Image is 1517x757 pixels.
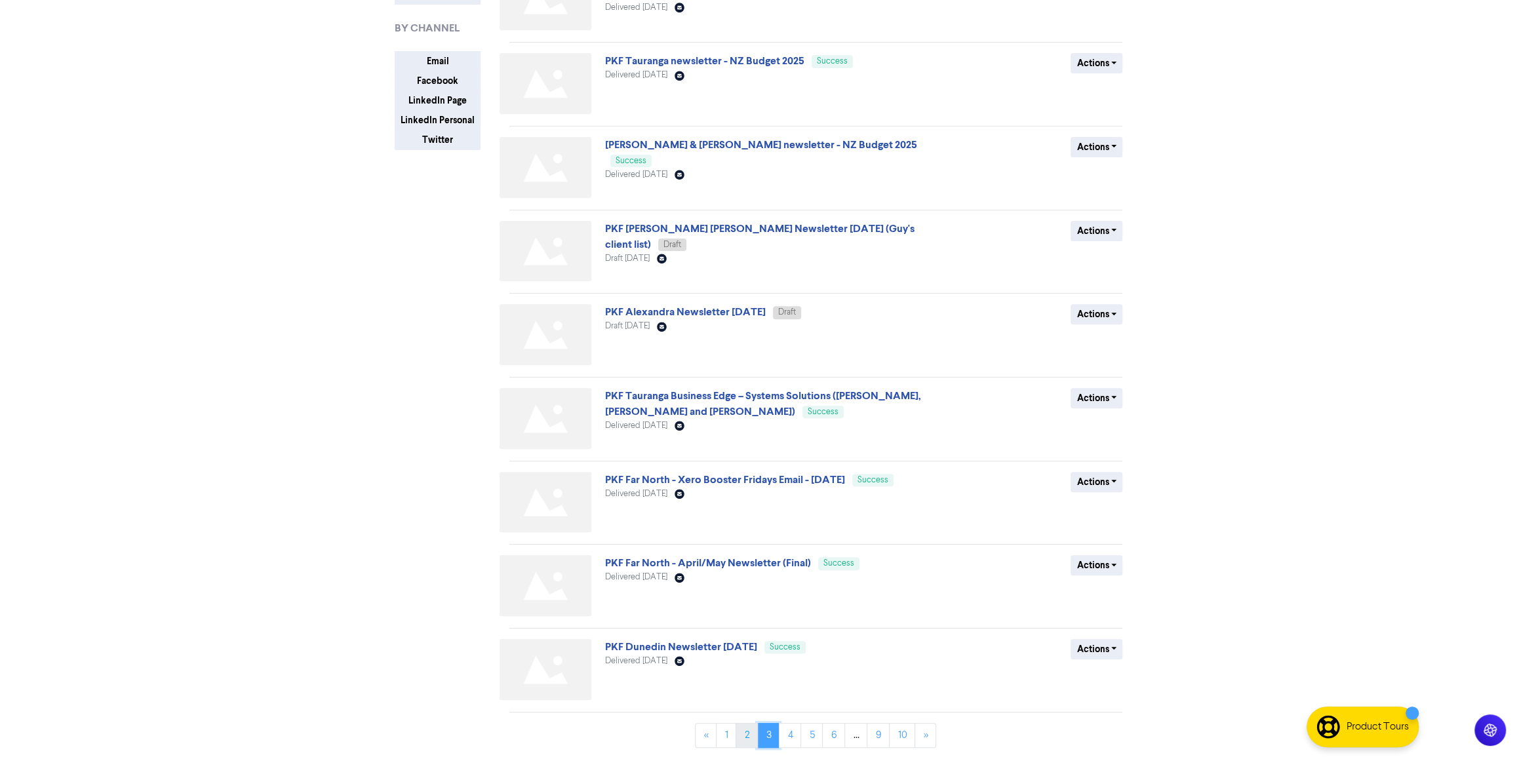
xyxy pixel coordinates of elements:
a: Page 6 [822,723,845,748]
button: Actions [1071,304,1122,324]
button: Actions [1071,221,1122,241]
a: Page 9 [867,723,890,748]
iframe: Chat Widget [1451,694,1517,757]
button: Actions [1071,53,1122,73]
a: Page 3 is your current page [757,723,779,748]
button: Actions [1071,555,1122,575]
a: » [915,723,936,748]
span: Delivered [DATE] [605,421,667,430]
a: « [695,723,717,748]
a: PKF Dunedin Newsletter [DATE] [605,640,757,653]
button: Facebook [395,71,481,91]
img: Not found [500,472,591,533]
span: Success [770,643,800,651]
a: Page 4 [779,723,801,748]
a: Page 1 [716,723,736,748]
button: Actions [1071,388,1122,408]
button: Twitter [395,130,481,150]
img: Not found [500,221,591,282]
span: Success [857,476,888,484]
span: Success [616,157,646,165]
span: Draft [778,308,796,317]
a: [PERSON_NAME] & [PERSON_NAME] newsletter - NZ Budget 2025 [605,138,917,151]
button: Actions [1071,639,1122,659]
span: Delivered [DATE] [605,490,667,498]
span: Success [808,408,838,416]
span: Delivered [DATE] [605,170,667,179]
img: Not found [500,304,591,365]
a: PKF Alexandra Newsletter [DATE] [605,305,766,319]
span: Delivered [DATE] [605,573,667,581]
a: Page 10 [889,723,915,748]
a: PKF Tauranga Business Edge – Systems Solutions ([PERSON_NAME], [PERSON_NAME] and [PERSON_NAME]) [605,389,921,418]
button: LinkedIn Page [395,90,481,111]
img: Not found [500,555,591,616]
span: Delivered [DATE] [605,657,667,665]
button: LinkedIn Personal [395,110,481,130]
a: PKF Far North - April/May Newsletter (Final) [605,556,811,570]
img: Not found [500,388,591,449]
a: PKF Tauranga newsletter - NZ Budget 2025 [605,54,804,68]
a: PKF [PERSON_NAME] [PERSON_NAME] Newsletter [DATE] (Guy's client list) [605,222,915,251]
span: Draft [DATE] [605,254,650,263]
button: Actions [1071,137,1122,157]
span: BY CHANNEL [395,20,460,36]
span: Draft [663,241,681,249]
a: Page 2 [736,723,758,748]
span: Success [823,559,854,568]
a: Page 5 [800,723,823,748]
button: Email [395,51,481,71]
img: Not found [500,137,591,198]
a: PKF Far North - Xero Booster Fridays Email - [DATE] [605,473,845,486]
img: Not found [500,639,591,700]
span: Delivered [DATE] [605,71,667,79]
button: Actions [1071,472,1122,492]
span: Success [817,57,848,66]
span: Delivered [DATE] [605,3,667,12]
img: Not found [500,53,591,114]
span: Draft [DATE] [605,322,650,330]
